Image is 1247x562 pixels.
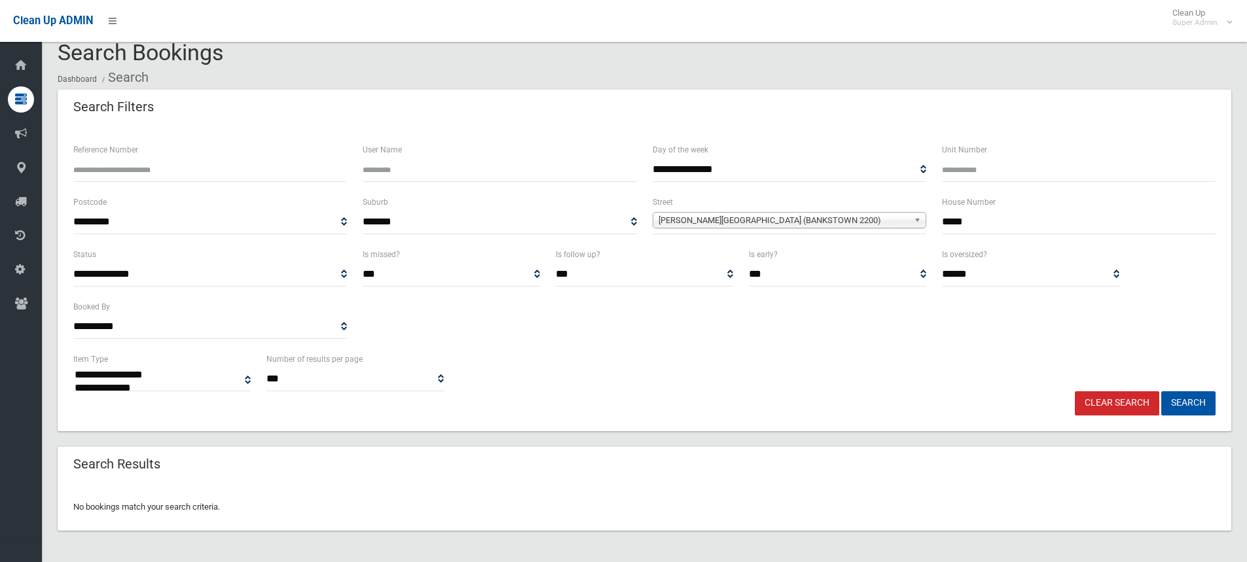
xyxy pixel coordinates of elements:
label: Postcode [73,195,107,209]
label: Number of results per page [266,352,363,366]
label: Is early? [749,247,778,262]
button: Search [1161,391,1216,415]
label: User Name [363,143,402,157]
span: Clean Up ADMIN [13,14,93,27]
span: [PERSON_NAME][GEOGRAPHIC_DATA] (BANKSTOWN 2200) [659,213,909,228]
label: Is oversized? [942,247,987,262]
label: Unit Number [942,143,987,157]
li: Search [99,65,149,90]
label: Suburb [363,195,388,209]
label: Reference Number [73,143,138,157]
span: Clean Up [1166,8,1231,27]
header: Search Results [58,451,176,477]
label: Booked By [73,300,110,314]
header: Search Filters [58,94,170,120]
label: Day of the week [653,143,708,157]
label: House Number [942,195,996,209]
label: Item Type [73,352,108,366]
label: Is missed? [363,247,400,262]
a: Dashboard [58,75,97,84]
small: Super Admin [1172,18,1218,27]
div: No bookings match your search criteria. [58,483,1231,531]
a: Clear Search [1075,391,1159,415]
label: Street [653,195,673,209]
label: Is follow up? [556,247,600,262]
span: Search Bookings [58,39,224,65]
label: Status [73,247,96,262]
